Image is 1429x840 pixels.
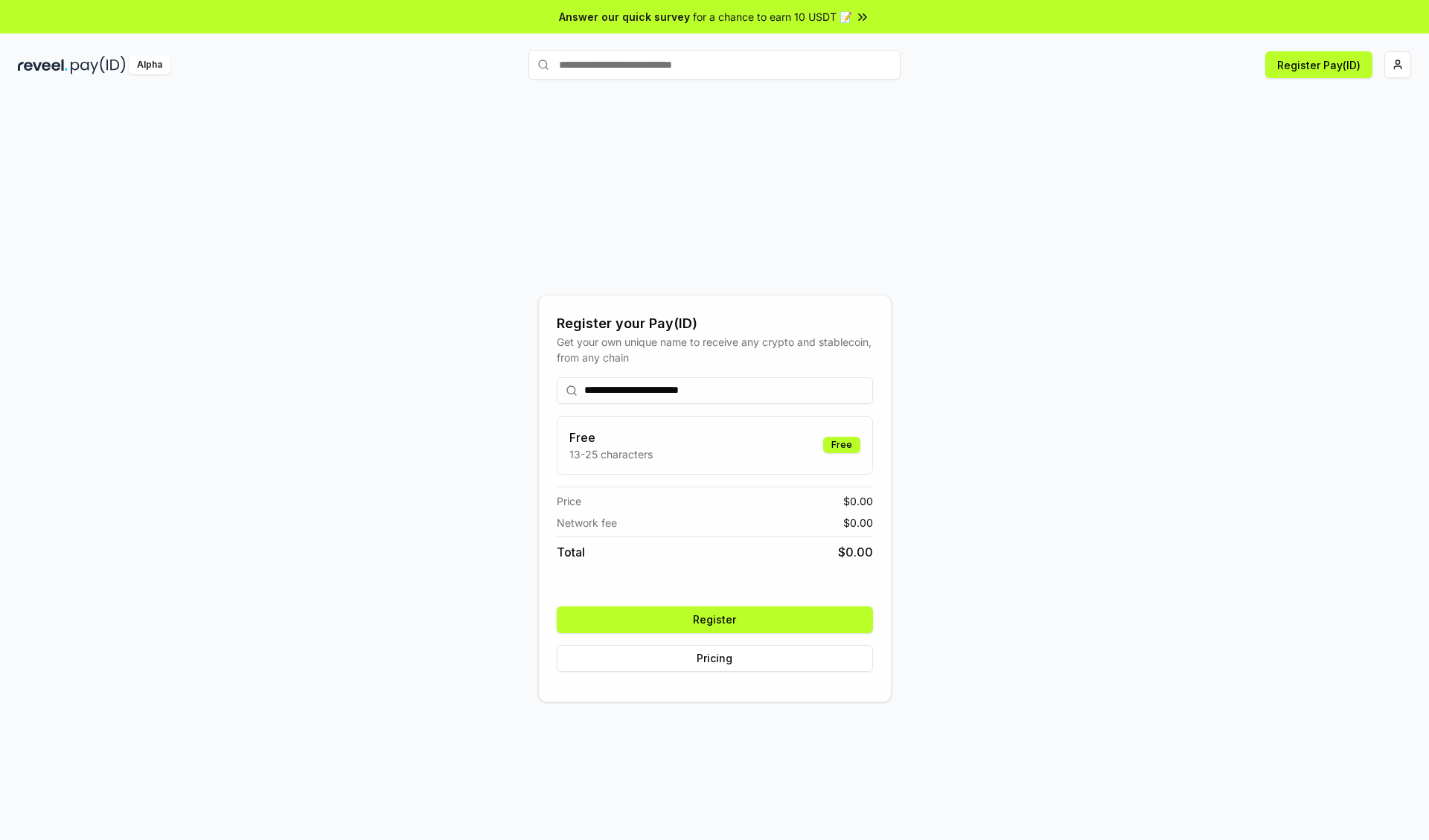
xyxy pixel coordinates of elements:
[557,313,873,334] div: Register your Pay(ID)
[559,9,690,25] span: Answer our quick survey
[569,446,653,462] p: 13-25 characters
[569,429,653,446] h3: Free
[129,56,170,74] div: Alpha
[557,543,585,561] span: Total
[18,56,68,74] img: reveel_dark
[557,606,873,633] button: Register
[71,56,126,74] img: pay_id
[557,493,581,509] span: Price
[838,543,873,561] span: $ 0.00
[843,493,873,509] span: $ 0.00
[557,645,873,672] button: Pricing
[693,9,852,25] span: for a chance to earn 10 USDT 📝
[843,515,873,530] span: $ 0.00
[1265,51,1372,78] button: Register Pay(ID)
[823,437,860,453] div: Free
[557,334,873,365] div: Get your own unique name to receive any crypto and stablecoin, from any chain
[557,515,617,530] span: Network fee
